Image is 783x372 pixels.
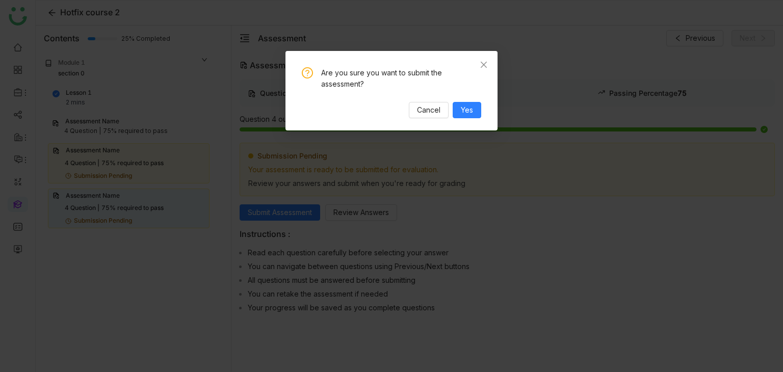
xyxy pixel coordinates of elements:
[321,67,481,90] div: Are you sure you want to submit the assessment?
[461,104,473,116] span: Yes
[417,104,440,116] span: Cancel
[470,51,498,78] button: Close
[453,102,481,118] button: Yes
[409,102,449,118] button: Cancel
